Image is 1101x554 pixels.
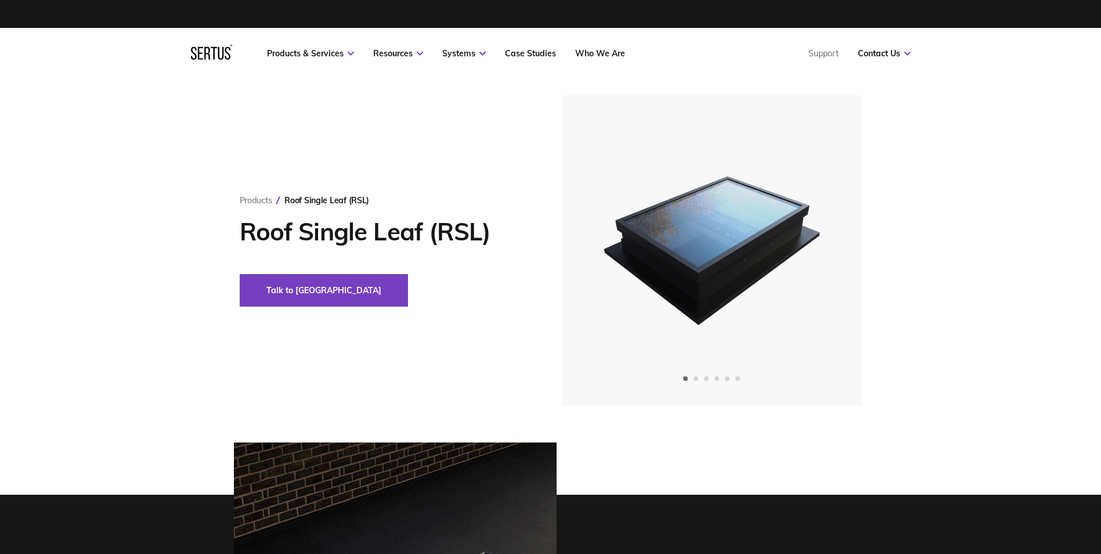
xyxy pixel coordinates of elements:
a: Who We Are [575,48,625,59]
a: Products & Services [267,48,354,59]
span: Go to slide 4 [714,376,719,381]
span: Go to slide 3 [704,376,709,381]
span: Go to slide 6 [735,376,740,381]
h1: Roof Single Leaf (RSL) [240,217,527,246]
a: Contact Us [858,48,911,59]
a: Case Studies [505,48,556,59]
a: Systems [442,48,486,59]
span: Go to slide 2 [694,376,698,381]
button: Talk to [GEOGRAPHIC_DATA] [240,274,408,307]
a: Support [808,48,839,59]
a: Products [240,195,272,206]
span: Go to slide 5 [725,376,730,381]
a: Resources [373,48,423,59]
